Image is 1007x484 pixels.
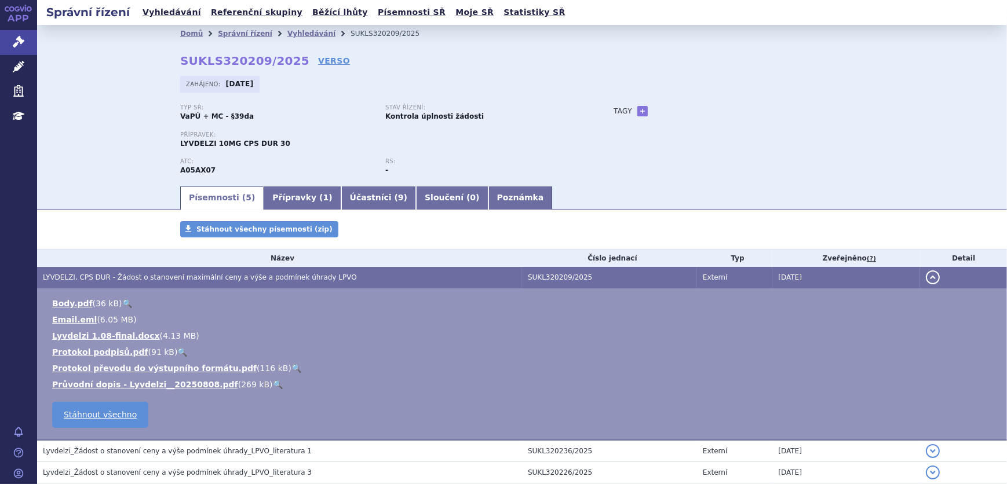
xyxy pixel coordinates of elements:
span: 36 kB [96,299,119,308]
th: Zveřejněno [772,250,920,267]
p: Přípravek: [180,131,590,138]
strong: SELADELPAR [180,166,216,174]
li: ( ) [52,298,995,309]
td: [DATE] [772,267,920,288]
span: 4.13 MB [163,331,196,340]
p: Stav řízení: [385,104,579,111]
a: Lyvdelzi 1.08-final.docx [52,331,160,340]
a: + [637,106,648,116]
p: ATC: [180,158,374,165]
li: ( ) [52,314,995,325]
a: 🔍 [122,299,132,308]
th: Typ [697,250,772,267]
a: Body.pdf [52,299,93,308]
span: 116 kB [260,364,289,373]
td: SUKL320209/2025 [522,267,697,288]
span: 5 [246,193,251,202]
a: 🔍 [177,347,187,357]
a: Email.eml [52,315,97,324]
span: Externí [703,447,727,455]
strong: [DATE] [226,80,254,88]
h3: Tagy [614,104,632,118]
th: Název [37,250,522,267]
a: Protokol podpisů.pdf [52,347,148,357]
td: [DATE] [772,462,920,483]
a: 🔍 [291,364,301,373]
button: detail [926,444,940,458]
a: Správní řízení [218,30,272,38]
span: 91 kB [151,347,174,357]
button: detail [926,465,940,479]
p: Typ SŘ: [180,104,374,111]
span: 1 [323,193,329,202]
li: ( ) [52,379,995,390]
strong: Kontrola úplnosti žádosti [385,112,484,120]
span: 0 [470,193,476,202]
span: 6.05 MB [100,315,133,324]
a: Účastníci (9) [341,186,416,210]
span: Externí [703,468,727,476]
span: 269 kB [241,380,269,389]
strong: - [385,166,388,174]
span: 9 [398,193,404,202]
a: Běžící lhůty [309,5,371,20]
a: 🔍 [273,380,283,389]
span: Stáhnout všechny písemnosti (zip) [196,225,333,233]
strong: SUKLS320209/2025 [180,54,309,68]
a: Statistiky SŘ [500,5,568,20]
th: Detail [920,250,1007,267]
h2: Správní řízení [37,4,139,20]
a: Stáhnout všechno [52,402,148,428]
a: Písemnosti SŘ [374,5,449,20]
a: Domů [180,30,203,38]
a: Písemnosti (5) [180,186,264,210]
a: Poznámka [488,186,553,210]
a: Přípravky (1) [264,186,341,210]
li: ( ) [52,362,995,374]
strong: VaPÚ + MC - §39da [180,112,254,120]
a: Protokol převodu do výstupního formátu.pdf [52,364,257,373]
span: Externí [703,273,727,281]
span: Lyvdelzi_Žádost o stanovení ceny a výše podmínek úhrady_LPVO_literatura 1 [43,447,312,455]
span: Zahájeno: [186,79,222,89]
span: LYVDELZI, CPS DUR - Žádost o stanovení maximální ceny a výše a podmínek úhrady LPVO [43,273,357,281]
td: SUKL320226/2025 [522,462,697,483]
p: RS: [385,158,579,165]
a: Vyhledávání [139,5,205,20]
th: Číslo jednací [522,250,697,267]
li: SUKLS320209/2025 [351,25,435,42]
a: Moje SŘ [452,5,497,20]
a: Referenční skupiny [207,5,306,20]
a: Stáhnout všechny písemnosti (zip) [180,221,338,237]
li: ( ) [52,330,995,342]
a: Vyhledávání [287,30,335,38]
a: Sloučení (0) [416,186,488,210]
abbr: (?) [867,255,876,263]
span: LYVDELZI 10MG CPS DUR 30 [180,140,290,148]
button: detail [926,270,940,284]
span: Lyvdelzi_Žádost o stanovení ceny a výše podmínek úhrady_LPVO_literatura 3 [43,468,312,476]
td: SUKL320236/2025 [522,440,697,462]
td: [DATE] [772,440,920,462]
a: VERSO [318,55,350,67]
a: Průvodní dopis - Lyvdelzi__20250808.pdf [52,380,238,389]
li: ( ) [52,346,995,358]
